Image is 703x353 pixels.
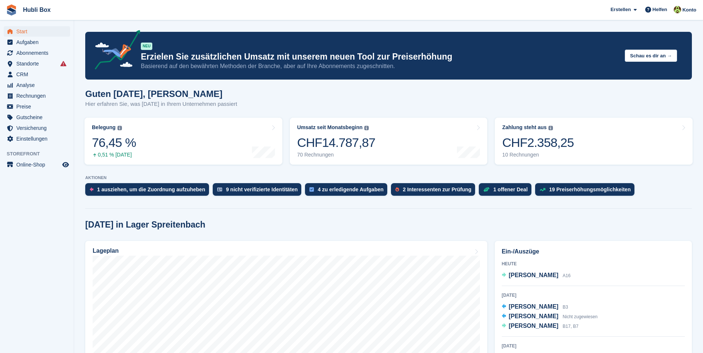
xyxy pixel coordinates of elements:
[16,159,61,170] span: Online-Shop
[483,187,490,192] img: deal-1b604bf984904fb50ccaf53a9ad4b4a5d6e5aea283cecdc64d6e3604feb123c2.svg
[16,58,61,69] span: Standorte
[90,187,93,192] img: move_outs_to_deallocate_icon-f764333ba52eb49d3ac5e1228854f67142a1ed5810a6f6cc68b1a99e826820c5.svg
[502,312,598,322] a: [PERSON_NAME] Nicht zugewiesen
[479,183,535,199] a: 1 offener Deal
[16,101,61,112] span: Preise
[7,150,74,158] span: Storefront
[493,186,528,192] div: 1 offener Deal
[502,152,574,158] div: 10 Rechnungen
[548,126,553,130] img: icon-info-grey-7440780725fd019a000dd9b08b2336e03edf1995a4989e88bcd33f0948082b44.svg
[217,187,222,192] img: verify_identity-adf6edd0f0f0b5bbfe63781bf79b02c33cf7c696d77639b501bdc392416b5a36.svg
[502,247,685,256] h2: Ein-/Auszüge
[4,69,70,80] a: menu
[4,48,70,58] a: menu
[85,89,237,99] h1: Guten [DATE], [PERSON_NAME]
[563,305,568,310] span: B3
[509,313,558,319] span: [PERSON_NAME]
[85,100,237,108] p: Hier erfahren Sie, was [DATE] in Ihrem Unternehmen passiert
[297,135,375,150] div: CHF14.787,87
[16,80,61,90] span: Analyse
[297,124,363,131] div: Umsatz seit Monatsbeginn
[16,123,61,133] span: Versicherung
[403,186,471,192] div: 2 Interessenten zur Prüfung
[318,186,384,192] div: 4 zu erledigende Aufgaben
[16,69,61,80] span: CRM
[502,124,547,131] div: Zahlung steht aus
[89,30,140,72] img: price-adjustments-announcement-icon-8257ccfd72463d97f412b2fc003d46551f7dbcb40ab6d574587a9cd5c0d94...
[502,135,574,150] div: CHF2.358,25
[535,183,638,199] a: 19 Preiserhöhungsmöglichkeiten
[85,220,205,230] h2: [DATE] in Lager Spreitenbach
[305,183,391,199] a: 4 zu erledigende Aufgaben
[4,159,70,170] a: Speisekarte
[563,314,597,319] span: Nicht zugewiesen
[509,323,558,329] span: [PERSON_NAME]
[502,271,571,280] a: [PERSON_NAME] A16
[16,48,61,58] span: Abonnements
[391,183,479,199] a: 2 Interessenten zur Prüfung
[509,272,558,278] span: [PERSON_NAME]
[4,123,70,133] a: menu
[16,134,61,144] span: Einstellungen
[290,118,488,165] a: Umsatz seit Monatsbeginn CHF14.787,87 70 Rechnungen
[563,273,570,278] span: A16
[20,4,54,16] a: Hubli Box
[4,134,70,144] a: menu
[4,91,70,101] a: menu
[502,322,578,331] a: [PERSON_NAME] B17, B7
[540,188,546,191] img: price_increase_opportunities-93ffe204e8149a01c8c9dc8f82e8f89637d9d84a8eef4429ea346261dce0b2c0.svg
[16,112,61,122] span: Gutscheine
[653,6,667,13] span: Helfen
[502,292,685,299] div: [DATE]
[297,152,375,158] div: 70 Rechnungen
[97,186,205,192] div: 1 ausziehen, um die Zuordnung aufzuheben
[141,43,152,50] div: NEU
[682,6,696,14] span: Konto
[85,175,692,180] p: AKTIONEN
[625,50,677,62] button: Schau es dir an →
[502,260,685,267] div: Heute
[92,135,136,150] div: 76,45 %
[364,126,369,130] img: icon-info-grey-7440780725fd019a000dd9b08b2336e03edf1995a4989e88bcd33f0948082b44.svg
[4,80,70,90] a: menu
[495,118,693,165] a: Zahlung steht aus CHF2.358,25 10 Rechnungen
[85,183,213,199] a: 1 ausziehen, um die Zuordnung aufzuheben
[61,160,70,169] a: Vorschau-Shop
[674,6,681,13] img: Luca Space4you
[141,51,619,62] p: Erzielen Sie zusätzlichen Umsatz mit unserem neuen Tool zur Preiserhöhung
[4,26,70,37] a: menu
[84,118,282,165] a: Belegung 76,45 % 0,51 % [DATE]
[395,187,399,192] img: prospect-51fa495bee0391a8d652442698ab0144808aea92771e9ea1ae160a38d050c398.svg
[309,187,314,192] img: task-75834270c22a3079a89374b754ae025e5fb1db73e45f91037f5363f120a921f8.svg
[4,37,70,47] a: menu
[502,302,568,312] a: [PERSON_NAME] B3
[549,186,631,192] div: 19 Preiserhöhungsmöglichkeiten
[6,4,17,16] img: stora-icon-8386f47178a22dfd0bd8f6a31ec36ba5ce8667c1dd55bd0f319d3a0aa187defe.svg
[4,101,70,112] a: menu
[226,186,298,192] div: 9 nicht verifizierte Identitäten
[16,37,61,47] span: Aufgaben
[141,62,619,70] p: Basierend auf den bewährten Methoden der Branche, aber auf Ihre Abonnements zugeschnitten.
[4,112,70,122] a: menu
[92,152,136,158] div: 0,51 % [DATE]
[16,91,61,101] span: Rechnungen
[213,183,305,199] a: 9 nicht verifizierte Identitäten
[60,61,66,67] i: Es sind Fehler bei der Synchronisierung von Smart-Einträgen aufgetreten
[563,324,578,329] span: B17, B7
[93,248,119,254] h2: Lageplan
[502,343,685,349] div: [DATE]
[117,126,122,130] img: icon-info-grey-7440780725fd019a000dd9b08b2336e03edf1995a4989e88bcd33f0948082b44.svg
[610,6,631,13] span: Erstellen
[16,26,61,37] span: Start
[509,303,558,310] span: [PERSON_NAME]
[92,124,116,131] div: Belegung
[4,58,70,69] a: menu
